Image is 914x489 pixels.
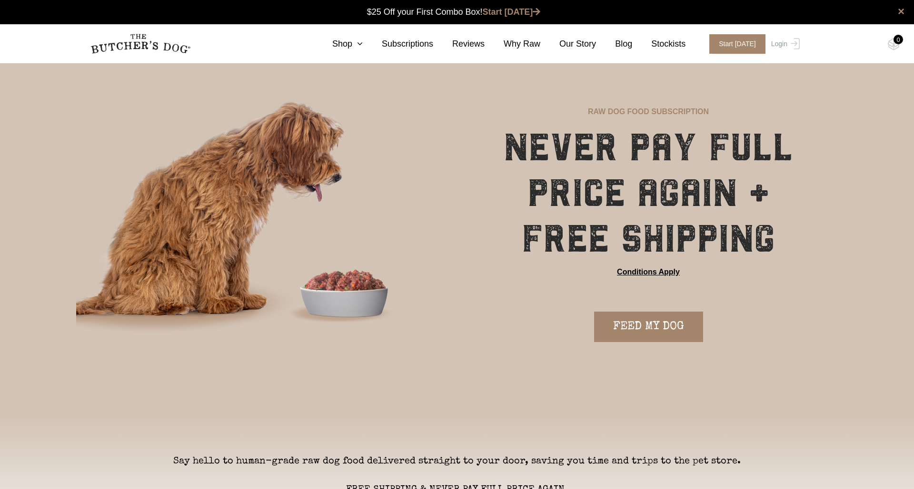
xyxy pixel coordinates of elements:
a: FEED MY DOG [594,312,703,342]
h1: NEVER PAY FULL PRICE AGAIN + FREE SHIPPING [483,125,814,262]
a: close [898,6,904,17]
a: Why Raw [485,38,540,50]
span: Start [DATE] [709,34,765,54]
a: Start [DATE] [700,34,769,54]
div: 0 [894,35,903,44]
a: Reviews [433,38,485,50]
a: Stockists [632,38,685,50]
p: RAW DOG FOOD SUBSCRIPTION [588,106,709,117]
img: blaze-subscription-hero [76,63,455,378]
a: Login [769,34,800,54]
a: Conditions Apply [617,266,680,278]
a: Start [DATE] [483,7,541,17]
a: Blog [596,38,632,50]
a: Subscriptions [363,38,433,50]
a: Shop [313,38,363,50]
img: TBD_Cart-Empty.png [888,38,900,50]
a: Our Story [540,38,596,50]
